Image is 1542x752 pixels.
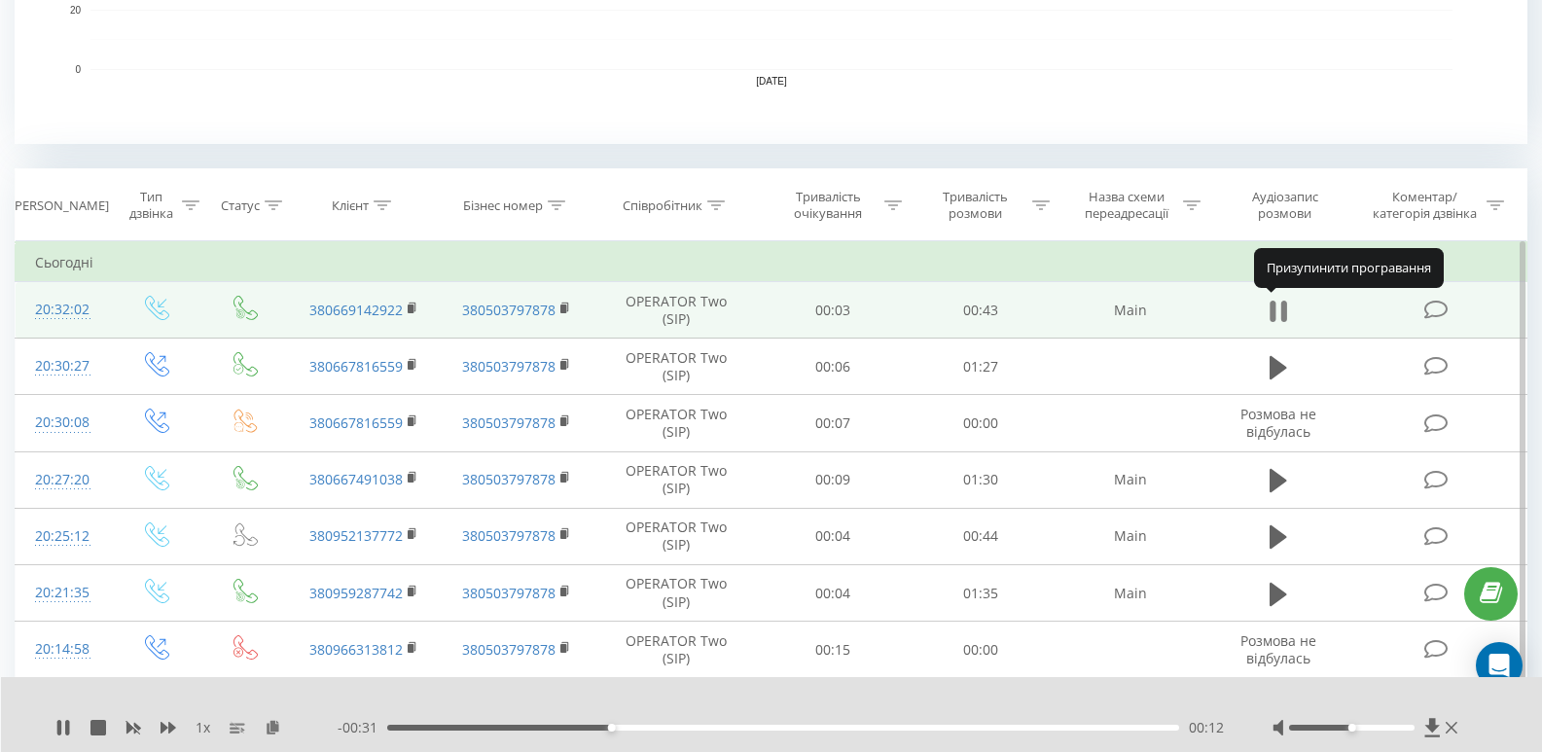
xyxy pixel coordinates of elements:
[309,357,403,376] a: 380667816559
[907,565,1055,622] td: 01:35
[593,622,759,678] td: OPERATOR Two (SIP)
[759,282,907,339] td: 00:03
[463,197,543,214] div: Бізнес номер
[35,291,90,329] div: 20:32:02
[309,470,403,488] a: 380667491038
[75,64,81,75] text: 0
[221,197,260,214] div: Статус
[907,339,1055,395] td: 01:27
[1240,405,1316,441] span: Розмова не відбулась
[759,565,907,622] td: 00:04
[1189,718,1224,737] span: 00:12
[462,526,556,545] a: 380503797878
[11,197,109,214] div: [PERSON_NAME]
[309,413,403,432] a: 380667816559
[35,518,90,555] div: 20:25:12
[907,282,1055,339] td: 00:43
[309,640,403,659] a: 380966313812
[70,5,82,16] text: 20
[924,189,1027,222] div: Тривалість розмови
[907,622,1055,678] td: 00:00
[309,584,403,602] a: 380959287742
[462,640,556,659] a: 380503797878
[35,347,90,385] div: 20:30:27
[1225,189,1345,222] div: Аудіозапис розмови
[462,584,556,602] a: 380503797878
[1368,189,1482,222] div: Коментар/категорія дзвінка
[776,189,879,222] div: Тривалість очікування
[309,526,403,545] a: 380952137772
[196,718,210,737] span: 1 x
[1054,282,1207,339] td: Main
[462,357,556,376] a: 380503797878
[759,508,907,564] td: 00:04
[593,451,759,508] td: OPERATOR Two (SIP)
[759,339,907,395] td: 00:06
[309,301,403,319] a: 380669142922
[35,630,90,668] div: 20:14:58
[1074,189,1178,222] div: Назва схеми переадресації
[593,508,759,564] td: OPERATOR Two (SIP)
[907,451,1055,508] td: 01:30
[623,197,702,214] div: Співробітник
[1254,248,1444,287] div: Призупинити програвання
[462,413,556,432] a: 380503797878
[759,395,907,451] td: 00:07
[756,76,787,87] text: [DATE]
[593,565,759,622] td: OPERATOR Two (SIP)
[126,189,176,222] div: Тип дзвінка
[462,470,556,488] a: 380503797878
[1476,642,1523,689] div: Open Intercom Messenger
[338,718,387,737] span: - 00:31
[593,282,759,339] td: OPERATOR Two (SIP)
[907,508,1055,564] td: 00:44
[759,451,907,508] td: 00:09
[1054,508,1207,564] td: Main
[462,301,556,319] a: 380503797878
[1347,724,1355,732] div: Accessibility label
[35,404,90,442] div: 20:30:08
[759,622,907,678] td: 00:15
[593,395,759,451] td: OPERATOR Two (SIP)
[35,461,90,499] div: 20:27:20
[593,339,759,395] td: OPERATOR Two (SIP)
[35,574,90,612] div: 20:21:35
[332,197,369,214] div: Клієнт
[16,243,1527,282] td: Сьогодні
[1054,565,1207,622] td: Main
[907,395,1055,451] td: 00:00
[608,724,616,732] div: Accessibility label
[1240,631,1316,667] span: Розмова не відбулась
[1054,451,1207,508] td: Main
